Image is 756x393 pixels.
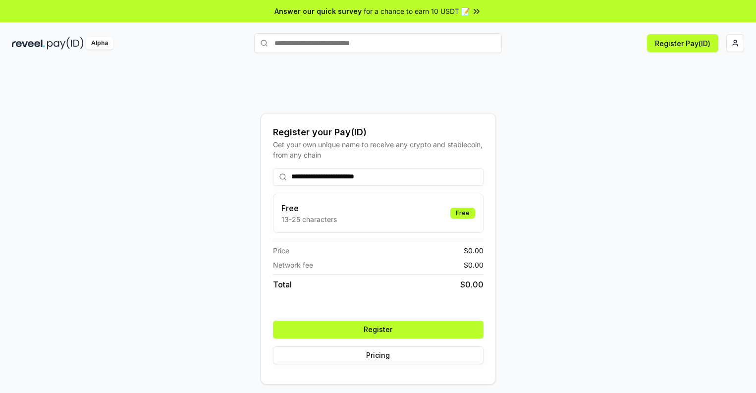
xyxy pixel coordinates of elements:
[364,6,470,16] span: for a chance to earn 10 USDT 📝
[273,321,484,338] button: Register
[274,6,362,16] span: Answer our quick survey
[450,208,475,219] div: Free
[273,139,484,160] div: Get your own unique name to receive any crypto and stablecoin, from any chain
[12,37,45,50] img: reveel_dark
[273,260,313,270] span: Network fee
[281,202,337,214] h3: Free
[86,37,113,50] div: Alpha
[464,245,484,256] span: $ 0.00
[273,245,289,256] span: Price
[47,37,84,50] img: pay_id
[460,279,484,290] span: $ 0.00
[273,279,292,290] span: Total
[464,260,484,270] span: $ 0.00
[273,125,484,139] div: Register your Pay(ID)
[273,346,484,364] button: Pricing
[647,34,718,52] button: Register Pay(ID)
[281,214,337,225] p: 13-25 characters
